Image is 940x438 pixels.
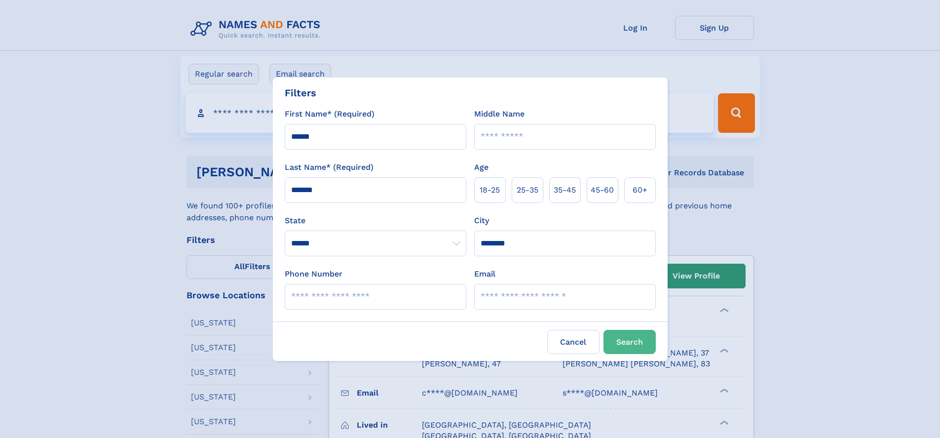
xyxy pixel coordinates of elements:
[480,184,500,196] span: 18‑25
[517,184,538,196] span: 25‑35
[474,268,495,280] label: Email
[285,108,375,120] label: First Name* (Required)
[285,161,374,173] label: Last Name* (Required)
[285,215,466,227] label: State
[474,161,489,173] label: Age
[285,268,342,280] label: Phone Number
[591,184,614,196] span: 45‑60
[633,184,647,196] span: 60+
[603,330,656,354] button: Search
[474,108,525,120] label: Middle Name
[474,215,489,227] label: City
[554,184,576,196] span: 35‑45
[285,85,316,100] div: Filters
[547,330,600,354] label: Cancel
